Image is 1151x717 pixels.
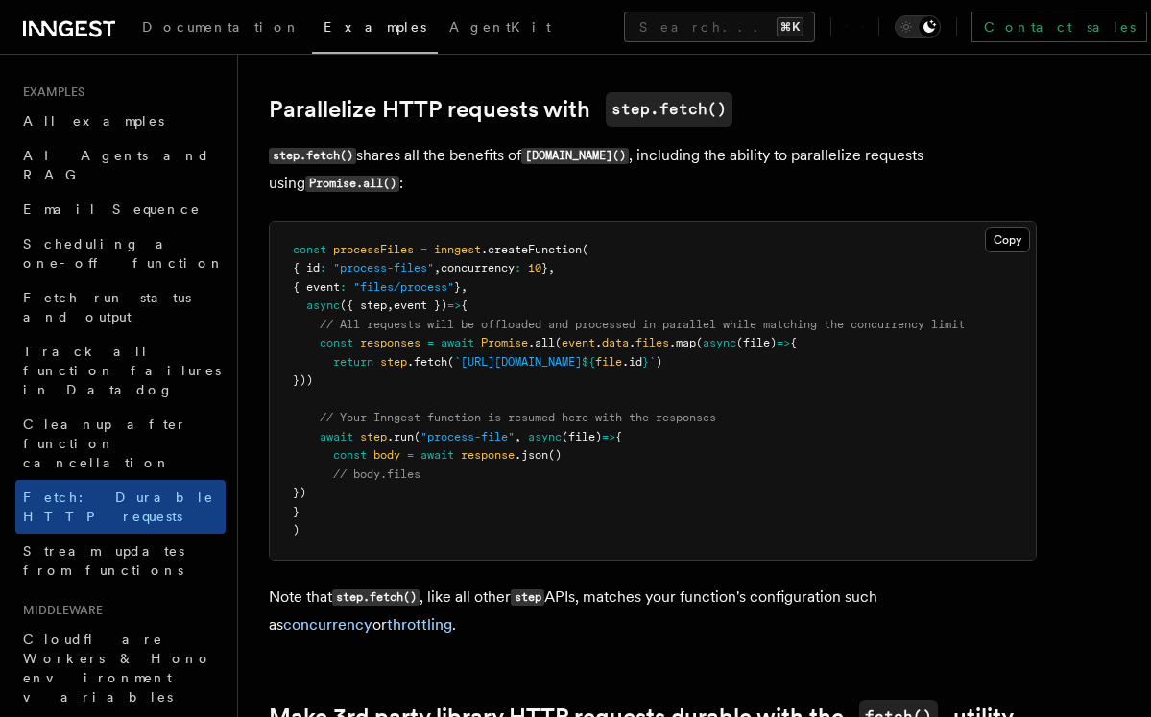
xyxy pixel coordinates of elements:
[333,243,414,256] span: processFiles
[360,430,387,443] span: step
[23,490,214,524] span: Fetch: Durable HTTP requests
[736,336,777,349] span: (file)
[23,417,187,470] span: Cleanup after function cancellation
[269,142,1037,198] p: shares all the benefits of , including the ability to parallelize requests using :
[555,336,562,349] span: (
[434,243,481,256] span: inngest
[353,280,454,294] span: "files/process"
[15,227,226,280] a: Scheduling a one-off function
[602,430,615,443] span: =>
[971,12,1147,42] a: Contact sales
[293,280,340,294] span: { event
[696,336,703,349] span: (
[420,430,515,443] span: "process-file"
[562,336,595,349] span: event
[624,12,815,42] button: Search...⌘K
[394,299,447,312] span: event })
[622,355,642,369] span: .id
[642,355,649,369] span: }
[283,615,372,633] a: concurrency
[449,19,551,35] span: AgentKit
[481,243,582,256] span: .createFunction
[777,336,790,349] span: =>
[528,261,541,275] span: 10
[434,261,441,275] span: ,
[438,6,563,52] a: AgentKit
[427,336,434,349] span: =
[515,261,521,275] span: :
[602,336,629,349] span: data
[615,430,622,443] span: {
[15,534,226,587] a: Stream updates from functions
[305,176,399,192] code: Promise.all()
[23,344,221,397] span: Track all function failures in Datadog
[656,355,662,369] span: )
[333,355,373,369] span: return
[320,261,326,275] span: :
[23,290,191,324] span: Fetch run status and output
[269,584,1037,638] p: Note that , like all other APIs, matches your function's configuration such as or .
[306,299,340,312] span: async
[333,261,434,275] span: "process-files"
[515,448,548,462] span: .json
[703,336,736,349] span: async
[293,505,300,518] span: }
[541,261,548,275] span: }
[269,148,356,164] code: step.fetch()
[548,448,562,462] span: ()
[528,430,562,443] span: async
[333,467,420,481] span: // body.files
[23,202,201,217] span: Email Sequence
[360,336,420,349] span: responses
[15,407,226,480] a: Cleanup after function cancellation
[23,543,184,578] span: Stream updates from functions
[387,299,394,312] span: ,
[131,6,312,52] a: Documentation
[447,299,461,312] span: =>
[441,261,515,275] span: concurrency
[324,19,426,35] span: Examples
[635,336,669,349] span: files
[895,15,941,38] button: Toggle dark mode
[15,622,226,714] a: Cloudflare Workers & Hono environment variables
[15,192,226,227] a: Email Sequence
[511,589,544,606] code: step
[312,6,438,54] a: Examples
[387,430,414,443] span: .run
[454,280,461,294] span: }
[447,355,454,369] span: (
[23,113,164,129] span: All examples
[461,299,468,312] span: {
[528,336,555,349] span: .all
[595,336,602,349] span: .
[414,430,420,443] span: (
[407,448,414,462] span: =
[515,430,521,443] span: ,
[340,299,387,312] span: ({ step
[669,336,696,349] span: .map
[521,148,629,164] code: [DOMAIN_NAME]()
[15,280,226,334] a: Fetch run status and output
[454,355,582,369] span: `[URL][DOMAIN_NAME]
[420,243,427,256] span: =
[595,355,622,369] span: file
[23,148,210,182] span: AI Agents and RAG
[293,261,320,275] span: { id
[15,480,226,534] a: Fetch: Durable HTTP requests
[387,615,452,633] a: throttling
[380,355,407,369] span: step
[562,430,602,443] span: (file)
[548,261,555,275] span: ,
[582,355,595,369] span: ${
[420,448,454,462] span: await
[15,104,226,138] a: All examples
[23,236,225,271] span: Scheduling a one-off function
[985,227,1030,252] button: Copy
[461,280,468,294] span: ,
[606,92,732,127] code: step.fetch()
[332,589,420,606] code: step.fetch()
[481,336,528,349] span: Promise
[320,318,965,331] span: // All requests will be offloaded and processed in parallel while matching the concurrency limit
[340,280,347,294] span: :
[407,355,447,369] span: .fetch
